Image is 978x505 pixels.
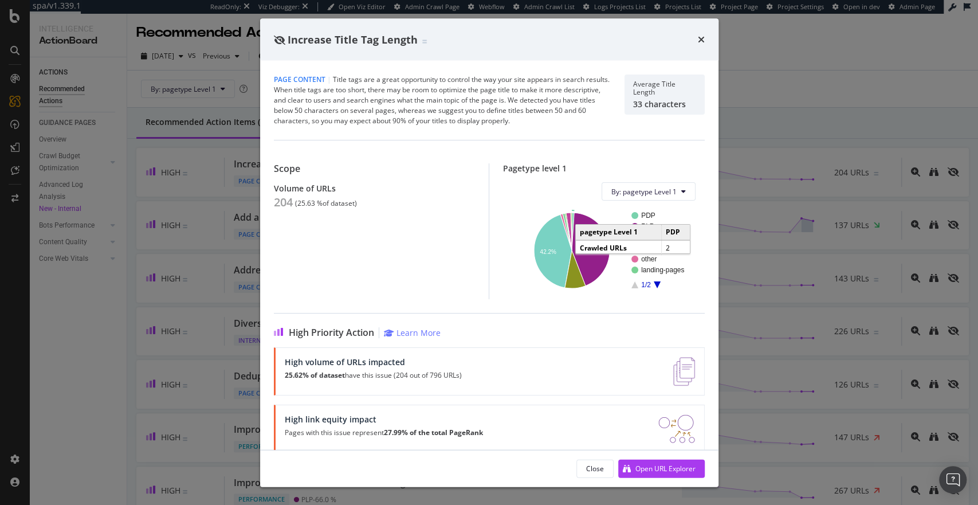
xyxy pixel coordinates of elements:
div: times [698,32,705,47]
text: boilerplate [641,233,673,241]
span: Page Content [274,75,325,84]
text: PDP [641,212,655,220]
p: have this issue (204 out of 796 URLs) [285,371,462,379]
text: other [641,255,657,263]
div: eye-slash [274,35,285,44]
div: 33 characters [633,99,696,109]
strong: 27.99% of the total PageRank [384,428,483,437]
div: Volume of URLs [274,183,476,193]
img: DDxVyA23.png [658,414,694,443]
text: help [641,244,654,252]
button: Open URL Explorer [618,459,705,477]
span: By: pagetype Level 1 [611,186,677,196]
span: | [327,75,331,84]
text: landing-pages [641,266,684,274]
div: modal [260,18,718,487]
div: Open Intercom Messenger [939,466,967,494]
button: Close [576,459,614,477]
div: Title tags are a great opportunity to control the way your site appears in search results. When t... [274,75,611,126]
img: e5DMFwAAAABJRU5ErkJggg== [673,357,694,386]
div: High link equity impact [285,414,483,424]
div: Close [586,463,604,473]
div: ( 25.63 % of dataset ) [295,199,357,208]
text: 43.1% [587,244,603,250]
strong: 25.62% of dataset [285,370,345,380]
img: Equal [422,40,427,43]
div: Average Title Length [633,80,696,96]
div: Pagetype level 1 [503,163,705,173]
div: Learn More [396,327,441,338]
text: PLP [641,222,654,230]
div: Scope [274,163,476,174]
text: 42.2% [540,249,556,255]
div: 204 [274,195,293,209]
div: Open URL Explorer [635,463,696,473]
svg: A chart. [512,210,693,290]
a: Learn More [384,327,441,338]
text: 1/2 [641,281,651,289]
span: Increase Title Tag Length [288,32,418,46]
p: Pages with this issue represent [285,429,483,437]
div: High volume of URLs impacted [285,357,462,367]
button: By: pagetype Level 1 [602,182,696,201]
span: High Priority Action [289,327,374,338]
